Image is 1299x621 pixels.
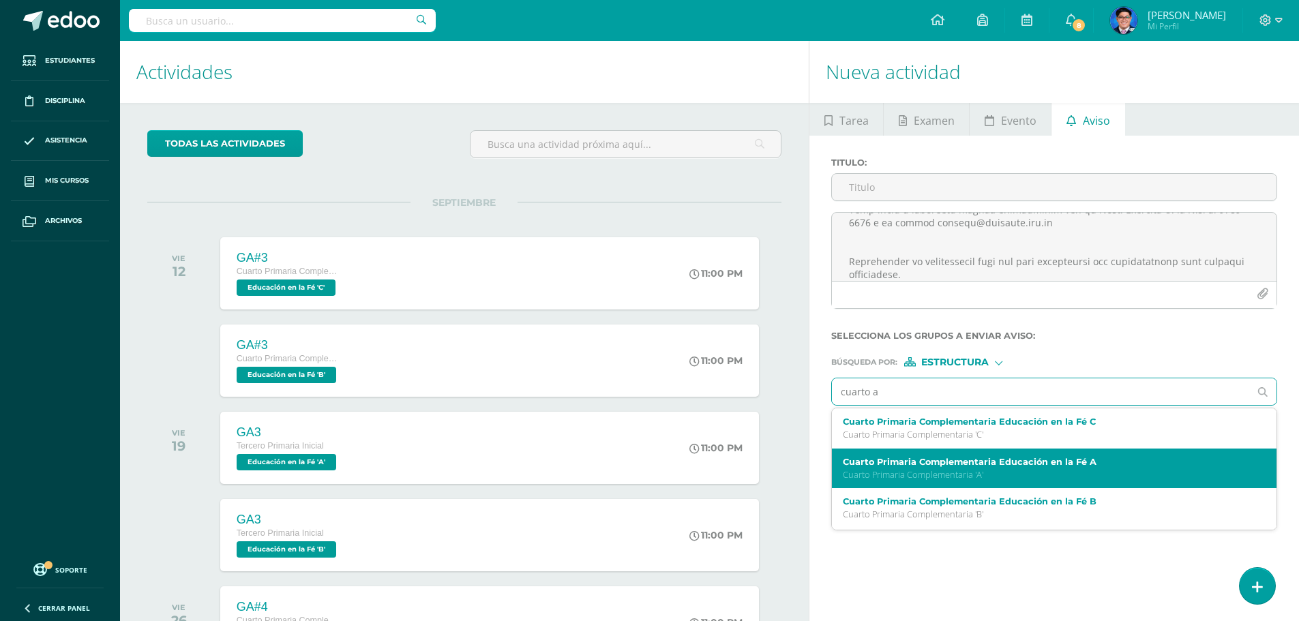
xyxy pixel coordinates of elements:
span: Aviso [1083,104,1110,137]
span: Cuarto Primaria Complementaria [237,354,339,363]
div: 11:00 PM [689,267,743,279]
span: Asistencia [45,135,87,146]
span: Tercero Primaria Inicial [237,528,324,538]
label: Titulo : [831,157,1277,168]
span: Mis cursos [45,175,89,186]
a: Estudiantes [11,41,109,81]
img: c51f037d3dde015f05825d256dde6efb.png [1110,7,1137,34]
span: Búsqueda por : [831,359,897,366]
span: Tarea [839,104,869,137]
span: 8 [1071,18,1086,33]
div: 11:00 PM [689,442,743,454]
div: GA#3 [237,251,339,265]
h1: Nueva actividad [826,41,1283,103]
span: Disciplina [45,95,85,106]
div: GA#3 [237,338,340,352]
input: Busca un usuario... [129,9,436,32]
span: [PERSON_NAME] [1148,8,1226,22]
label: Cuarto Primaria Complementaria Educación en la Fé B [843,496,1247,506]
a: Evento [970,103,1051,136]
input: Busca una actividad próxima aquí... [471,131,781,157]
span: Educación en la Fé 'B' [237,367,336,383]
a: Archivos [11,201,109,241]
div: 11:00 PM [689,529,743,541]
span: Educación en la Fé 'B' [237,541,336,558]
input: Ej. Primero primaria [832,378,1249,405]
a: todas las Actividades [147,130,303,157]
a: Examen [884,103,969,136]
span: Archivos [45,215,82,226]
div: [object Object] [904,357,1006,367]
h1: Actividades [136,41,792,103]
input: Titulo [832,174,1276,200]
div: GA3 [237,425,340,440]
div: VIE [172,254,185,263]
span: Mi Perfil [1148,20,1226,32]
a: Tarea [809,103,883,136]
p: Cuarto Primaria Complementaria 'A' [843,469,1247,481]
textarea: Loremipsu dolors, ametco a elitseddoe: Tem incididunt utl et dol ma aliqua enimadm ve quisno exe ... [832,213,1276,281]
span: Estudiantes [45,55,95,66]
span: Examen [914,104,955,137]
span: Tercero Primaria Inicial [237,441,324,451]
a: Mis cursos [11,161,109,201]
span: Cuarto Primaria Complementaria [237,267,339,276]
a: Soporte [16,560,104,578]
div: GA3 [237,513,340,527]
label: Cuarto Primaria Complementaria Educación en la Fé C [843,416,1247,427]
div: VIE [172,428,185,438]
span: Estructura [921,359,989,366]
span: Educación en la Fé 'A' [237,454,336,470]
span: SEPTIEMBRE [410,196,518,209]
div: VIE [171,603,187,612]
div: 11:00 PM [689,354,743,367]
a: Asistencia [11,121,109,162]
div: 12 [172,263,185,279]
a: Disciplina [11,81,109,121]
p: Cuarto Primaria Complementaria 'C' [843,429,1247,440]
span: Evento [1001,104,1036,137]
p: Cuarto Primaria Complementaria 'B' [843,509,1247,520]
span: Cerrar panel [38,603,90,613]
a: Aviso [1051,103,1124,136]
label: Selecciona los grupos a enviar aviso : [831,331,1277,341]
label: Cuarto Primaria Complementaria Educación en la Fé A [843,457,1247,467]
div: 19 [172,438,185,454]
span: Soporte [55,565,87,575]
span: Educación en la Fé 'C' [237,279,335,296]
div: GA#4 [237,600,340,614]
